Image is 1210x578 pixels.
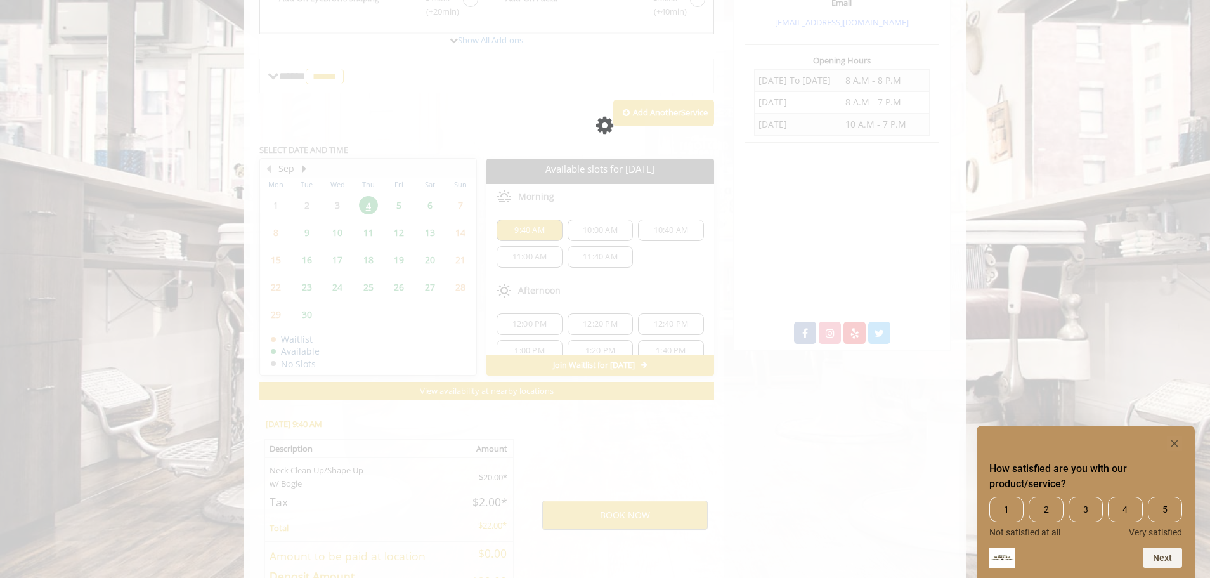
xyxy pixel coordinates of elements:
[989,461,1182,492] h2: How satisfied are you with our product/service? Select an option from 1 to 5, with 1 being Not sa...
[989,436,1182,568] div: How satisfied are you with our product/service? Select an option from 1 to 5, with 1 being Not sa...
[1148,497,1182,522] span: 5
[1029,497,1063,522] span: 2
[1129,527,1182,537] span: Very satisfied
[1143,548,1182,568] button: Next question
[989,527,1060,537] span: Not satisfied at all
[989,497,1182,537] div: How satisfied are you with our product/service? Select an option from 1 to 5, with 1 being Not sa...
[989,497,1024,522] span: 1
[1167,436,1182,451] button: Hide survey
[1069,497,1103,522] span: 3
[1108,497,1142,522] span: 4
